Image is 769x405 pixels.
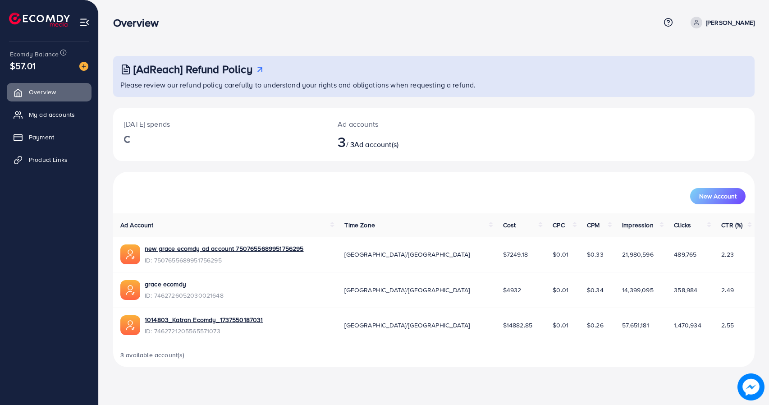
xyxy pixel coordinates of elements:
[338,119,476,129] p: Ad accounts
[587,250,604,259] span: $0.33
[553,221,564,230] span: CPC
[145,315,263,324] a: 1014803_Katran Ecomdy_1737550187031
[145,256,304,265] span: ID: 7507655689951756295
[145,244,304,253] a: new grace ecomdy ad account 7507655689951756295
[338,131,346,152] span: 3
[503,221,516,230] span: Cost
[145,291,224,300] span: ID: 7462726052030021648
[10,50,59,59] span: Ecomdy Balance
[553,321,568,330] span: $0.01
[29,110,75,119] span: My ad accounts
[622,321,649,330] span: 57,651,181
[553,285,568,295] span: $0.01
[145,327,263,336] span: ID: 7462721205565571073
[344,285,470,295] span: [GEOGRAPHIC_DATA]/[GEOGRAPHIC_DATA]
[145,280,186,289] a: grace ecomdy
[7,106,92,124] a: My ad accounts
[120,221,154,230] span: Ad Account
[344,221,375,230] span: Time Zone
[120,79,749,90] p: Please review our refund policy carefully to understand your rights and obligations when requesti...
[699,193,737,199] span: New Account
[721,321,734,330] span: 2.55
[79,17,90,28] img: menu
[622,250,654,259] span: 21,980,596
[587,321,604,330] span: $0.26
[120,350,185,359] span: 3 available account(s)
[721,285,734,295] span: 2.49
[690,188,746,204] button: New Account
[7,83,92,101] a: Overview
[622,285,654,295] span: 14,399,095
[737,373,764,400] img: image
[79,62,88,71] img: image
[10,59,36,72] span: $57.01
[9,13,70,27] img: logo
[674,321,701,330] span: 1,470,934
[124,119,316,129] p: [DATE] spends
[674,250,696,259] span: 489,765
[721,250,734,259] span: 2.23
[674,285,697,295] span: 358,984
[7,151,92,169] a: Product Links
[120,315,140,335] img: ic-ads-acc.e4c84228.svg
[344,321,470,330] span: [GEOGRAPHIC_DATA]/[GEOGRAPHIC_DATA]
[29,155,68,164] span: Product Links
[622,221,654,230] span: Impression
[120,244,140,264] img: ic-ads-acc.e4c84228.svg
[721,221,742,230] span: CTR (%)
[587,285,604,295] span: $0.34
[338,133,476,150] h2: / 3
[29,87,56,97] span: Overview
[113,16,166,29] h3: Overview
[29,133,54,142] span: Payment
[503,285,522,295] span: $4932
[687,17,755,28] a: [PERSON_NAME]
[553,250,568,259] span: $0.01
[674,221,691,230] span: Clicks
[587,221,600,230] span: CPM
[133,63,252,76] h3: [AdReach] Refund Policy
[706,17,755,28] p: [PERSON_NAME]
[7,128,92,146] a: Payment
[120,280,140,300] img: ic-ads-acc.e4c84228.svg
[354,139,398,149] span: Ad account(s)
[503,321,532,330] span: $14882.85
[503,250,528,259] span: $7249.18
[344,250,470,259] span: [GEOGRAPHIC_DATA]/[GEOGRAPHIC_DATA]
